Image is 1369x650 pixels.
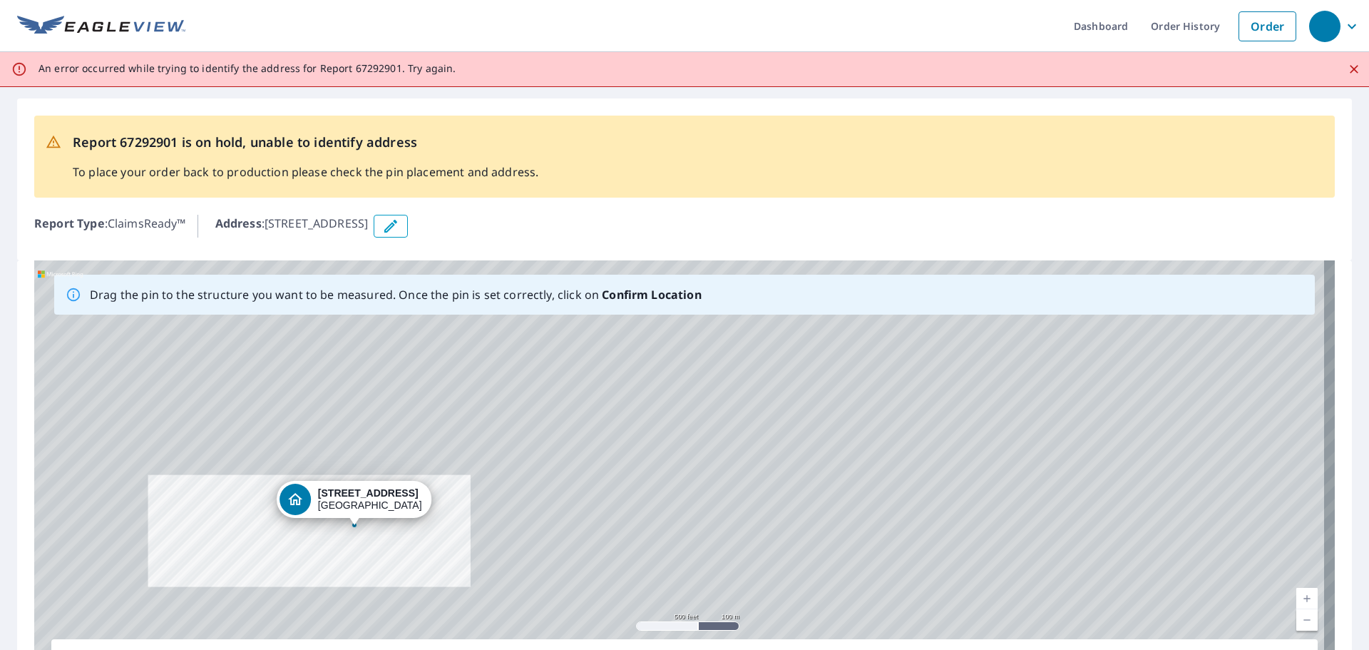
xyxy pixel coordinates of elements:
strong: [STREET_ADDRESS] [318,487,419,499]
b: Address [215,215,262,231]
p: To place your order back to production please check the pin placement and address. [73,163,538,181]
a: Order [1239,11,1296,41]
img: EV Logo [17,16,185,37]
p: : [STREET_ADDRESS] [215,215,369,238]
div: [GEOGRAPHIC_DATA] [318,487,422,512]
p: : ClaimsReady™ [34,215,186,238]
button: Close [1345,60,1363,78]
b: Confirm Location [602,287,701,303]
a: Current Level 16, Zoom Out [1296,609,1318,631]
p: An error occurred while trying to identify the address for Report 67292901. Try again. [39,62,456,75]
p: Drag the pin to the structure you want to be measured. Once the pin is set correctly, click on [90,286,702,303]
p: Report 67292901 is on hold, unable to identify address [73,133,538,152]
a: Current Level 16, Zoom In [1296,588,1318,609]
b: Report Type [34,215,105,231]
div: Dropped pin, building 1, Residential property, 22460 Klines Resort Rd Lot 18 Three Rivers, MI 49093 [277,481,432,525]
